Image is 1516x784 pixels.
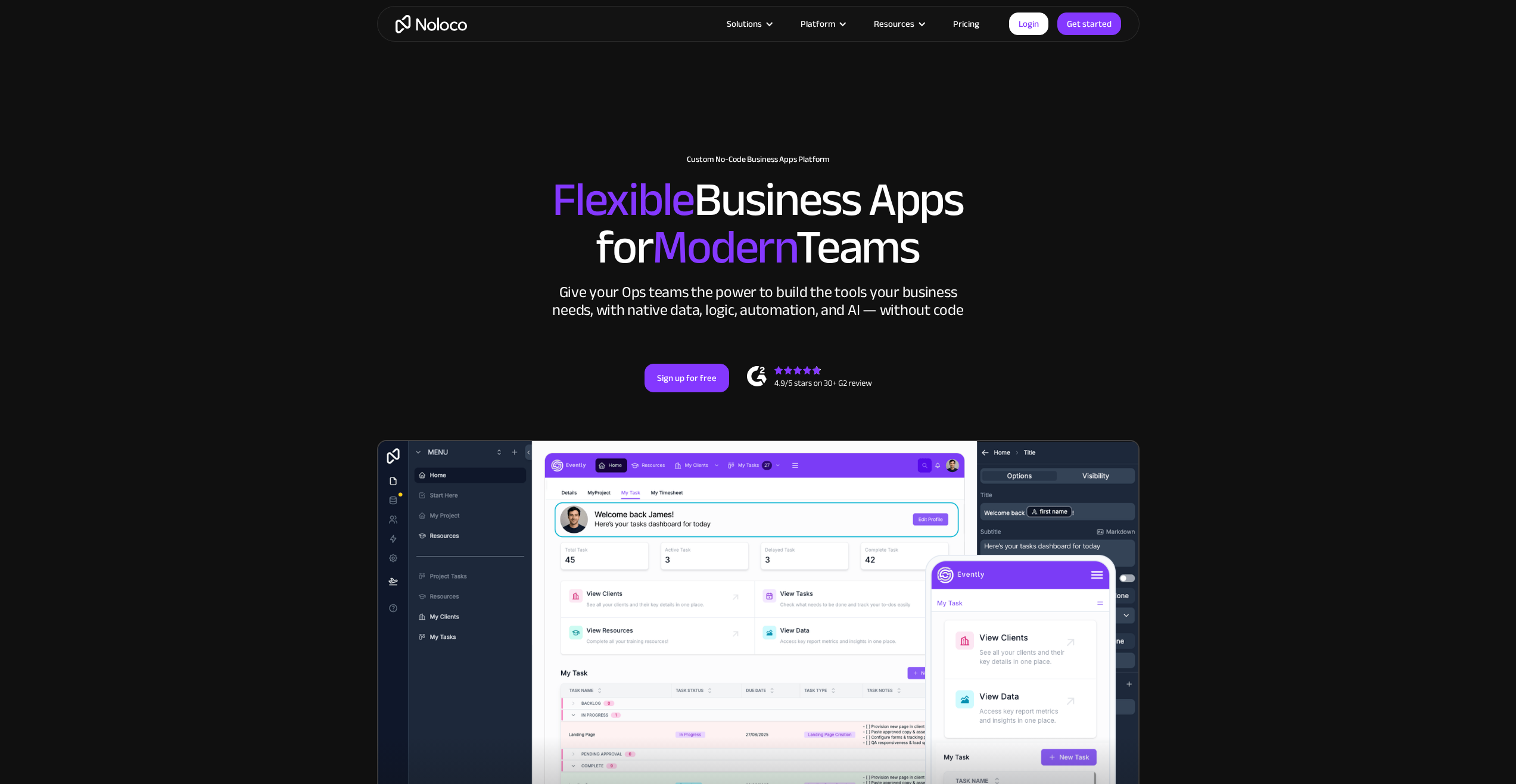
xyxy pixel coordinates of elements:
[938,16,994,32] a: Pricing
[550,283,967,319] div: Give your Ops teams the power to build the tools your business needs, with native data, logic, au...
[645,364,729,392] a: Sign up for free
[1057,13,1121,35] a: Get started
[389,176,1128,271] h2: Business Apps for Teams
[389,155,1128,164] h1: Custom No-Code Business Apps Platform
[801,16,835,32] div: Platform
[1009,13,1048,35] a: Login
[552,155,694,244] span: Flexible
[652,203,796,292] span: Modern
[786,16,859,32] div: Platform
[859,16,938,32] div: Resources
[712,16,786,32] div: Solutions
[874,16,914,32] div: Resources
[396,15,467,33] a: home
[727,16,762,32] div: Solutions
